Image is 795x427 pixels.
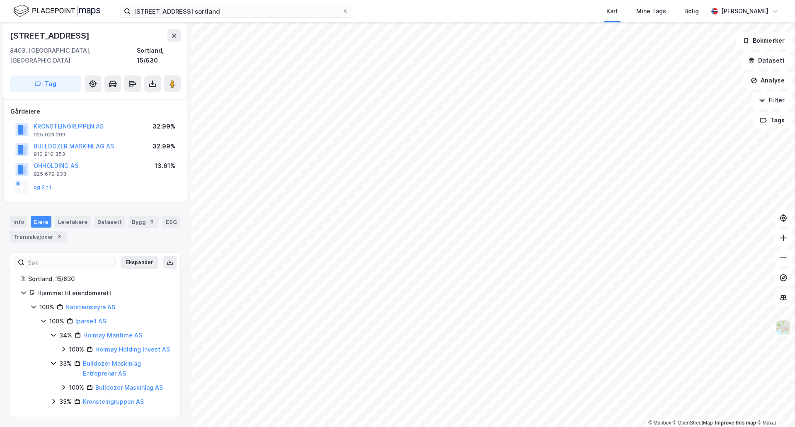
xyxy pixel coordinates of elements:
div: 910 910 353 [34,151,65,158]
div: 32.99% [153,121,175,131]
div: Info [10,216,27,228]
button: Bokmerker [736,32,792,49]
div: Datasett [94,216,125,228]
a: Holmøy Holding Invest AS [95,346,170,353]
div: [STREET_ADDRESS] [10,29,91,42]
div: 8 [55,233,63,241]
a: Natsteinsøyra AS [65,303,115,311]
div: 33% [59,359,72,369]
div: ESG [162,216,180,228]
div: 34% [59,330,72,340]
div: Sortland, 15/630 [28,274,170,284]
div: Bygg [128,216,159,228]
div: Bolig [684,6,699,16]
button: Tag [10,75,81,92]
div: Leietakere [55,216,91,228]
div: 33% [59,397,72,407]
div: 8403, [GEOGRAPHIC_DATA], [GEOGRAPHIC_DATA] [10,46,137,66]
a: Bulldozer Maskinlag AS [95,384,163,391]
div: 100% [39,302,54,312]
a: Kronsteingruppen AS [83,398,144,405]
button: Analyse [744,72,792,89]
div: Mine Tags [636,6,666,16]
div: [PERSON_NAME] [721,6,768,16]
div: 100% [69,383,84,393]
div: 100% [69,345,84,354]
div: Sortland, 15/630 [137,46,181,66]
button: Tags [753,112,792,129]
a: Mapbox [648,420,671,426]
input: Søk [24,256,115,269]
a: Improve this map [715,420,756,426]
div: 13.61% [155,161,175,171]
div: Gårdeiere [10,107,180,116]
button: Ekspander [121,256,158,269]
button: Datasett [741,52,792,69]
div: Eiere [31,216,51,228]
img: Z [776,320,791,335]
button: Filter [752,92,792,109]
a: Holmøy Maritime AS [83,332,142,339]
a: Iparsell AS [75,318,106,325]
div: 32.99% [153,141,175,151]
div: 925 023 299 [34,131,65,138]
div: Kart [606,6,618,16]
div: Transaksjoner [10,231,67,243]
div: Hjemmel til eiendomsrett [37,288,170,298]
a: Bulldozer Maskinlag Entreprenør AS [83,360,141,377]
input: Søk på adresse, matrikkel, gårdeiere, leietakere eller personer [131,5,342,17]
iframe: Chat Widget [754,387,795,427]
div: 925 679 933 [34,171,66,177]
div: Kontrollprogram for chat [754,387,795,427]
a: OpenStreetMap [673,420,713,426]
div: 3 [148,218,156,226]
img: logo.f888ab2527a4732fd821a326f86c7f29.svg [13,4,100,18]
div: 100% [49,316,64,326]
